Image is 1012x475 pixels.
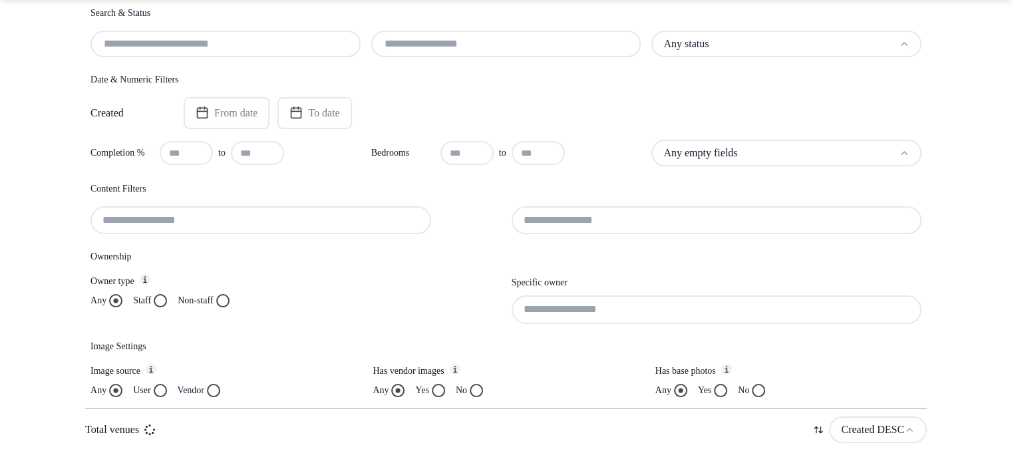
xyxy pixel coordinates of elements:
button: Has base photos [721,364,732,375]
label: Bedrooms [371,146,435,160]
label: User [133,384,150,397]
p: Total venues [85,422,139,437]
label: Staff [133,294,151,307]
h4: Date & Numeric Filters [90,73,922,86]
button: Has vendor images [450,364,460,375]
h4: Ownership [90,250,922,263]
label: Non-staff [178,294,213,307]
button: Owner type [140,274,150,285]
label: Specific owner [512,277,568,287]
button: Image source [146,364,156,375]
span: From date [214,106,257,120]
label: Created [90,108,165,118]
label: Has base photos [655,364,922,379]
span: To date [308,106,339,120]
span: to [499,146,506,160]
label: Any [373,384,389,397]
label: Image source [90,364,357,379]
label: Yes [698,384,711,397]
button: To date [277,97,351,129]
label: Owner type [90,274,501,289]
label: No [738,384,749,397]
h4: Content Filters [90,182,922,196]
label: Yes [415,384,428,397]
label: Completion % [90,146,154,160]
label: Any [90,294,106,307]
label: Any [655,384,671,397]
label: No [456,384,467,397]
label: Has vendor images [373,364,639,379]
button: From date [184,97,269,129]
h4: Image Settings [90,340,922,353]
span: to [218,146,226,160]
label: Vendor [178,384,204,397]
label: Any [90,384,106,397]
